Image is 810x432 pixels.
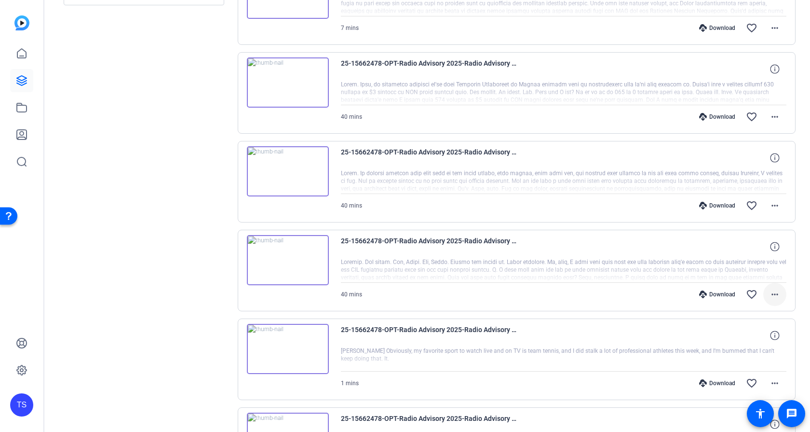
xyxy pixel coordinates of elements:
span: 40 mins [341,113,362,120]
img: thumb-nail [247,57,329,108]
mat-icon: favorite_border [746,22,757,34]
mat-icon: more_horiz [769,200,781,211]
div: TS [10,393,33,417]
img: thumb-nail [247,146,329,196]
mat-icon: favorite_border [746,200,757,211]
div: Download [694,379,740,387]
div: Download [694,202,740,209]
span: 1 mins [341,380,359,387]
span: 25-15662478-OPT-Radio Advisory 2025-Radio Advisory 2025 - Q3-[PERSON_NAME] Heuser1-2025-08-26-14-... [341,146,519,169]
mat-icon: more_horiz [769,22,781,34]
mat-icon: favorite_border [746,111,757,123]
span: 7 mins [341,25,359,31]
mat-icon: message [786,408,797,419]
mat-icon: more_horiz [769,289,781,300]
img: thumb-nail [247,235,329,285]
div: Download [694,113,740,121]
mat-icon: favorite_border [746,289,757,300]
mat-icon: accessibility [755,408,766,419]
div: Download [694,291,740,298]
span: 25-15662478-OPT-Radio Advisory 2025-Radio Advisory 2025 - Q3-abby-2025-08-26-14-13-23-252-0 [341,235,519,258]
span: 25-15662478-OPT-Radio Advisory 2025-Radio Advisory 2025 - Q3-[PERSON_NAME]-2025-08-26-14-13-23-252-3 [341,57,519,81]
span: 40 mins [341,202,362,209]
mat-icon: favorite_border [746,377,757,389]
img: blue-gradient.svg [14,15,29,30]
span: 40 mins [341,291,362,298]
span: 25-15662478-OPT-Radio Advisory 2025-Radio Advisory 2025 - Q3-[PERSON_NAME]-2025-08-26-14-04-33-642-3 [341,324,519,347]
mat-icon: more_horiz [769,377,781,389]
div: Download [694,24,740,32]
img: thumb-nail [247,324,329,374]
mat-icon: more_horiz [769,111,781,123]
